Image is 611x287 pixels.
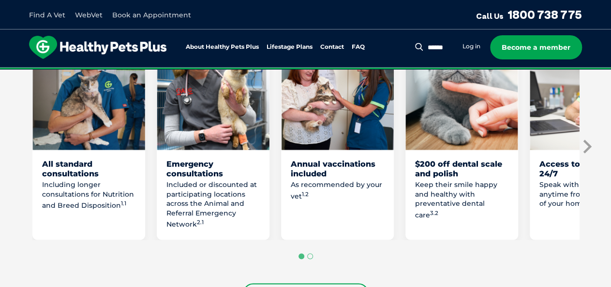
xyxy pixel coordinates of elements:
[112,11,191,19] a: Book an Appointment
[281,29,394,240] li: 3 of 8
[298,253,304,259] button: Go to page 1
[415,180,508,220] p: Keep their smile happy and healthy with preventative dental care
[413,42,425,52] button: Search
[490,35,582,59] a: Become a member
[291,159,384,178] div: Annual vaccinations included
[352,44,365,50] a: FAQ
[29,36,166,59] img: hpp-logo
[166,180,260,230] p: Included or discounted at participating locations across the Animal and Referral Emergency Network
[29,11,65,19] a: Find A Vet
[415,159,508,178] div: $200 off dental scale and polish
[405,29,518,240] li: 4 of 8
[476,7,582,22] a: Call Us1800 738 775
[476,11,504,21] span: Call Us
[291,180,384,201] p: As recommended by your vet
[579,139,594,154] button: Next slide
[42,180,135,210] p: Including longer consultations for Nutrition and Breed Disposition
[430,209,438,216] sup: 3.2
[320,44,344,50] a: Contact
[121,200,126,206] sup: 1.1
[307,253,313,259] button: Go to page 2
[186,44,259,50] a: About Healthy Pets Plus
[462,43,480,50] a: Log in
[166,159,260,178] div: Emergency consultations
[42,159,135,178] div: All standard consultations
[125,68,486,76] span: Proactive, preventative wellness program designed to keep your pet healthier and happier for longer
[75,11,103,19] a: WebVet
[267,44,313,50] a: Lifestage Plans
[197,218,204,225] sup: 2.1
[157,29,269,240] li: 2 of 8
[32,29,145,240] li: 1 of 8
[302,190,309,197] sup: 1.2
[32,252,579,260] ul: Select a slide to show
